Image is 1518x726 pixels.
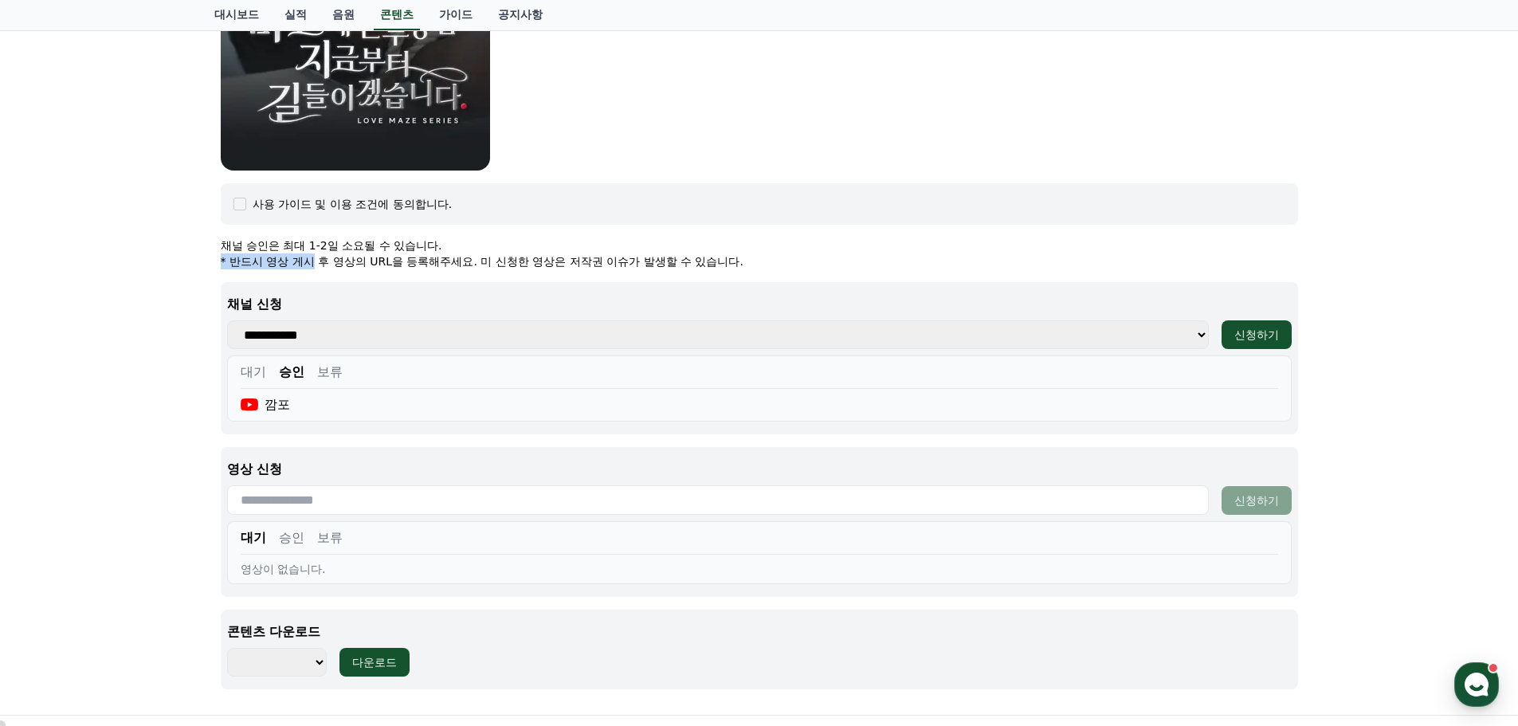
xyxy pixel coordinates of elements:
[246,529,265,542] span: 설정
[50,529,60,542] span: 홈
[146,530,165,543] span: 대화
[105,505,206,545] a: 대화
[253,196,453,212] div: 사용 가이드 및 이용 조건에 동의합니다.
[241,363,266,382] button: 대기
[227,295,1292,314] p: 채널 신청
[279,528,304,547] button: 승인
[221,237,1298,253] p: 채널 승인은 최대 1-2일 소요될 수 있습니다.
[1234,493,1279,508] div: 신청하기
[241,561,1278,577] div: 영상이 없습니다.
[206,505,306,545] a: 설정
[227,622,1292,642] p: 콘텐츠 다운로드
[317,363,343,382] button: 보류
[352,654,397,670] div: 다운로드
[241,528,266,547] button: 대기
[5,505,105,545] a: 홈
[241,395,291,414] div: 깜포
[221,253,1298,269] p: * 반드시 영상 게시 후 영상의 URL을 등록해주세요. 미 신청한 영상은 저작권 이슈가 발생할 수 있습니다.
[1222,320,1292,349] button: 신청하기
[279,363,304,382] button: 승인
[1234,327,1279,343] div: 신청하기
[227,460,1292,479] p: 영상 신청
[339,648,410,677] button: 다운로드
[317,528,343,547] button: 보류
[1222,486,1292,515] button: 신청하기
